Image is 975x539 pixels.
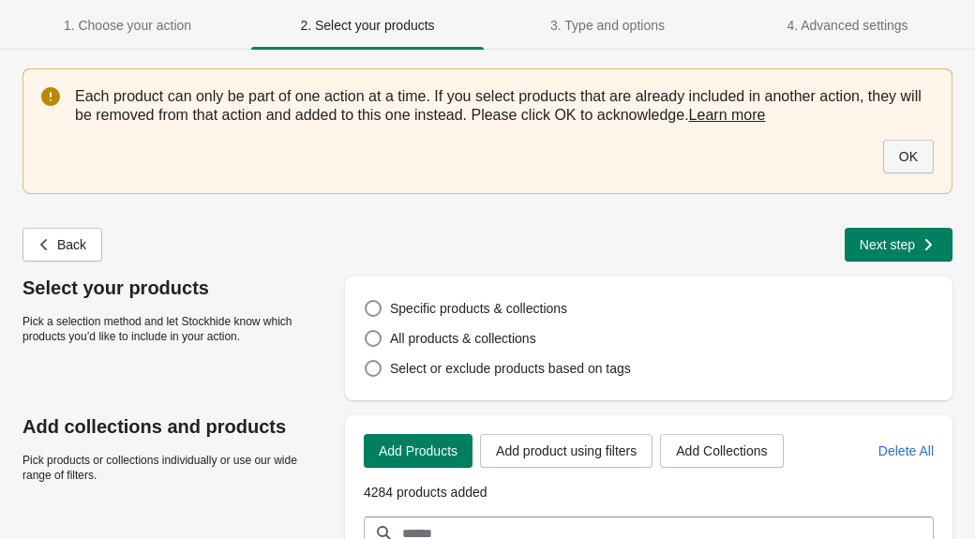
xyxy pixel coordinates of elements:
button: Add Products [364,434,472,468]
span: All products & collections [390,331,536,346]
span: 2. Select your products [300,18,434,33]
p: Select your products [22,277,326,299]
button: Add Collections [660,434,783,468]
p: Pick a selection method and let Stockhide know which products you’d like to include in your action. [22,314,326,344]
p: Add collections and products [22,415,326,438]
span: Specific products & collections [390,301,567,316]
button: Next step [845,228,952,262]
span: Add Products [379,443,457,458]
button: Back [22,228,102,262]
span: Add Collections [676,443,767,458]
span: 1. Choose your action [64,18,191,33]
span: OK [899,149,918,164]
span: Select or exclude products based on tags [390,361,631,376]
span: 3. Type and options [550,18,665,33]
p: Each product can only be part of one action at a time. If you select products that are already in... [75,87,934,125]
span: Add product using filters [496,443,637,458]
span: Next step [860,237,915,252]
span: Delete All [878,443,934,458]
span: Back [57,237,86,252]
button: Add product using filters [480,434,652,468]
span: 4. Advanced settings [787,18,907,33]
button: OK [883,140,934,173]
p: 4284 products added [364,483,934,502]
button: Delete All [871,434,941,468]
p: Pick products or collections individually or use our wide range of filters. [22,453,326,483]
a: Learn more [689,107,766,123]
